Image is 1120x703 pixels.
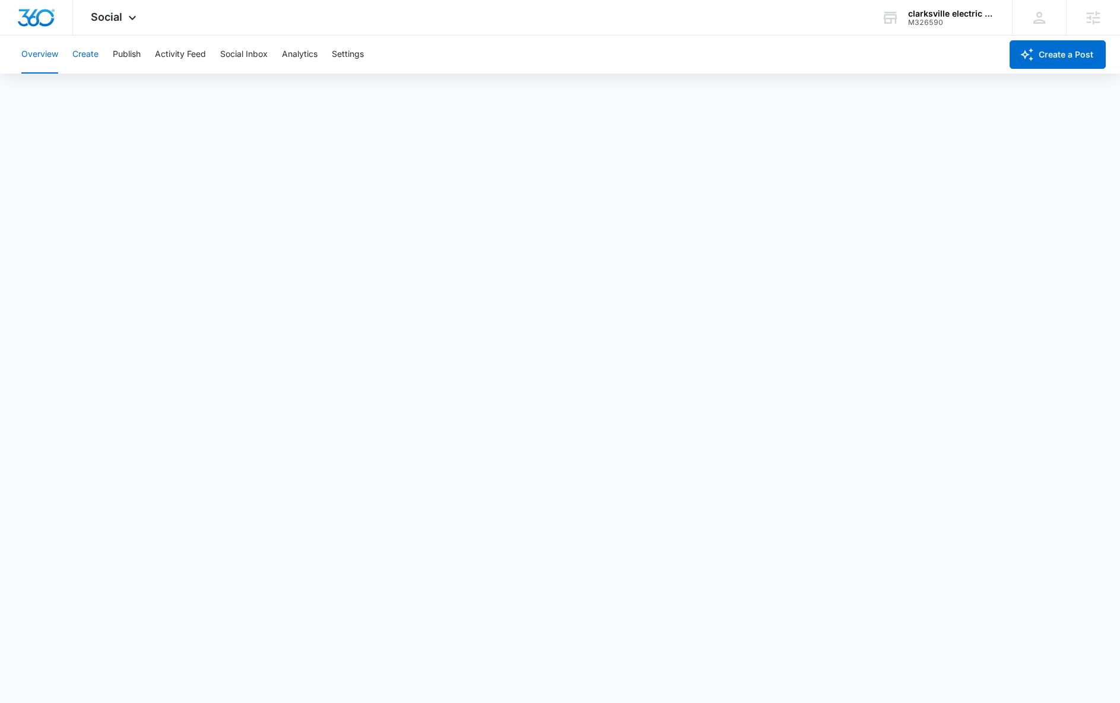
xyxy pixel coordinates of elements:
[72,36,99,74] button: Create
[1010,40,1106,69] button: Create a Post
[21,36,58,74] button: Overview
[155,36,206,74] button: Activity Feed
[282,36,318,74] button: Analytics
[220,36,268,74] button: Social Inbox
[91,11,122,23] span: Social
[908,18,995,27] div: account id
[908,9,995,18] div: account name
[332,36,364,74] button: Settings
[113,36,141,74] button: Publish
